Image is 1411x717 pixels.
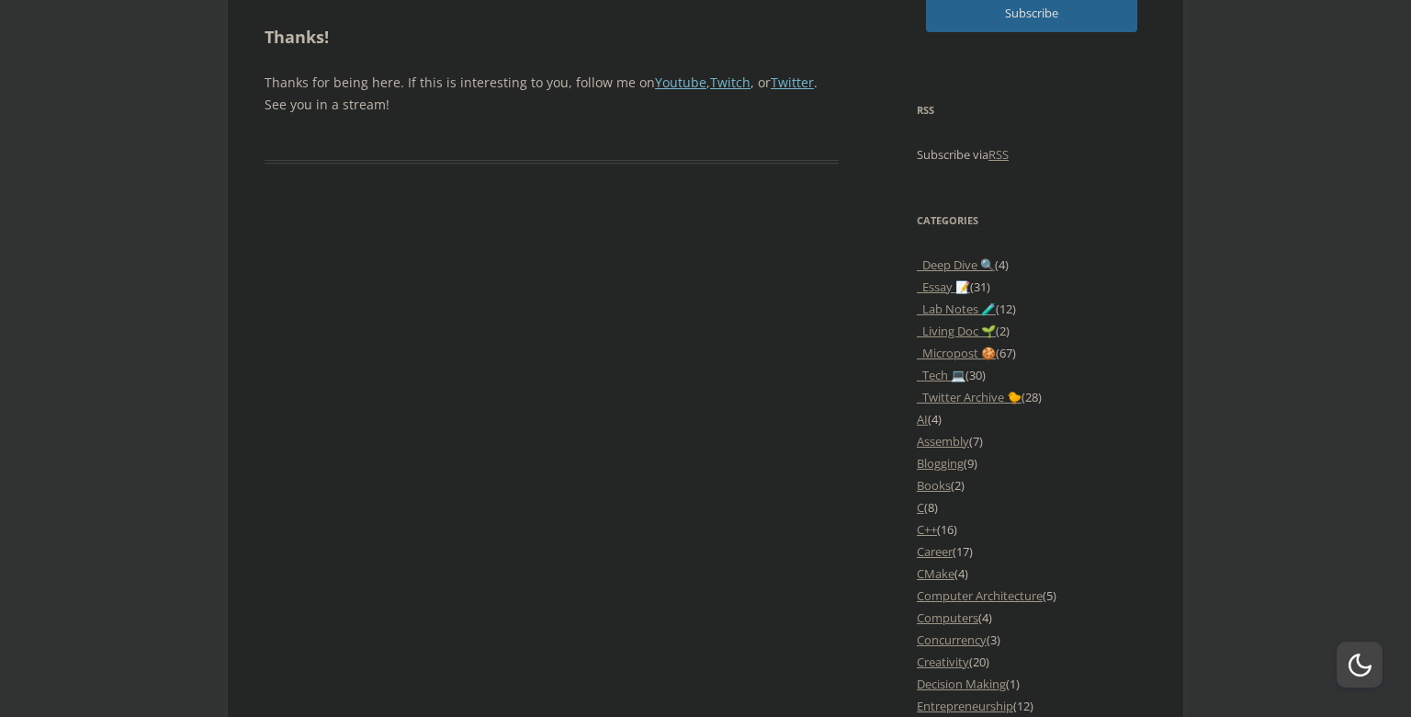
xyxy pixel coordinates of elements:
li: (4) [917,563,1146,585]
a: C++ [917,521,937,538]
a: Assembly [917,433,969,450]
li: (20) [917,651,1146,673]
li: (2) [917,474,1146,496]
li: (17) [917,541,1146,563]
a: _Deep Dive 🔍 [917,256,995,273]
a: _Tech 💻 [917,367,965,383]
a: Youtube [655,74,706,91]
a: Concurrency [917,632,987,648]
li: (67) [917,342,1146,364]
a: _Lab Notes 🧪 [917,301,996,317]
a: Entrepreneurship [917,698,1013,714]
a: Creativity [917,654,969,670]
a: _Twitter Archive 🐤 [917,389,1022,405]
a: AI [917,411,928,427]
a: Decision Making [917,676,1006,692]
li: (1) [917,673,1146,695]
li: (2) [917,320,1146,342]
li: (12) [917,298,1146,320]
li: (5) [917,585,1146,607]
li: (30) [917,364,1146,386]
p: Subscribe via [917,143,1146,165]
a: Twitter [771,74,814,91]
a: Computers [917,609,978,626]
li: (9) [917,452,1146,474]
a: _Living Doc 🌱 [917,323,996,339]
li: (31) [917,276,1146,298]
a: Books [917,477,951,494]
li: (3) [917,629,1146,651]
a: _Micropost 🍪 [917,345,996,361]
h3: Categories [917,210,1146,232]
li: (16) [917,518,1146,541]
p: Thanks for being here. If this is interesting to you, follow me on , , or . See you in a stream! [265,72,839,116]
a: Career [917,543,953,560]
a: Blogging [917,455,964,472]
li: (12) [917,695,1146,717]
li: (28) [917,386,1146,408]
li: (7) [917,430,1146,452]
a: C [917,499,924,516]
h2: Thanks! [265,24,839,51]
li: (8) [917,496,1146,518]
a: Twitch [710,74,751,91]
li: (4) [917,607,1146,629]
li: (4) [917,408,1146,430]
a: _Essay 📝 [917,279,970,295]
a: Computer Architecture [917,587,1043,604]
a: RSS [988,146,1009,163]
a: CMake [917,565,954,582]
h3: RSS [917,99,1146,121]
li: (4) [917,254,1146,276]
